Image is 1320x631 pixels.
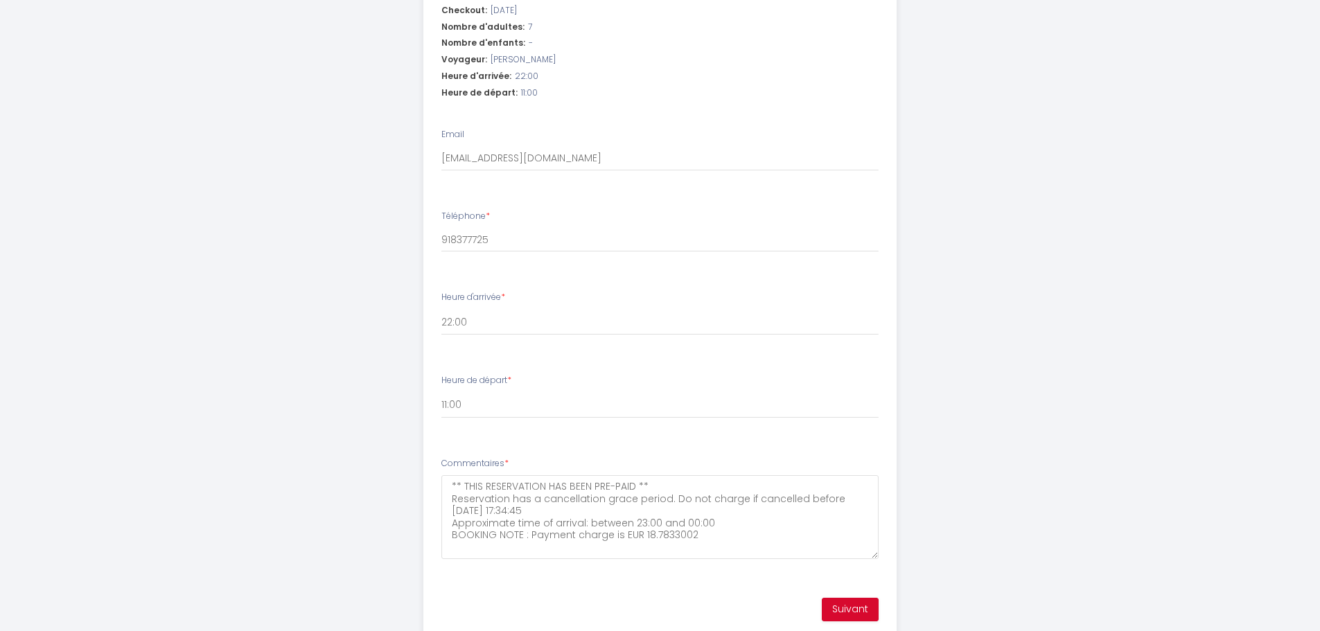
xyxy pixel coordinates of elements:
span: 11:00 [521,87,538,100]
label: Heure de départ [441,374,511,387]
label: Commentaires [441,457,509,470]
span: Voyageur: [441,53,487,66]
span: Nombre d'enfants: [441,37,525,50]
label: Téléphone [441,210,490,223]
span: Heure de départ: [441,87,518,100]
span: Heure d'arrivée: [441,70,511,83]
label: Heure d'arrivée [441,291,505,304]
span: 22:00 [515,70,538,83]
span: 7 [528,21,532,34]
span: Nombre d'adultes: [441,21,525,34]
span: Checkout: [441,4,487,17]
span: - [529,37,533,50]
span: [PERSON_NAME] [491,53,556,66]
span: [DATE] [491,4,517,17]
button: Suivant [822,598,879,621]
label: Email [441,128,464,141]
